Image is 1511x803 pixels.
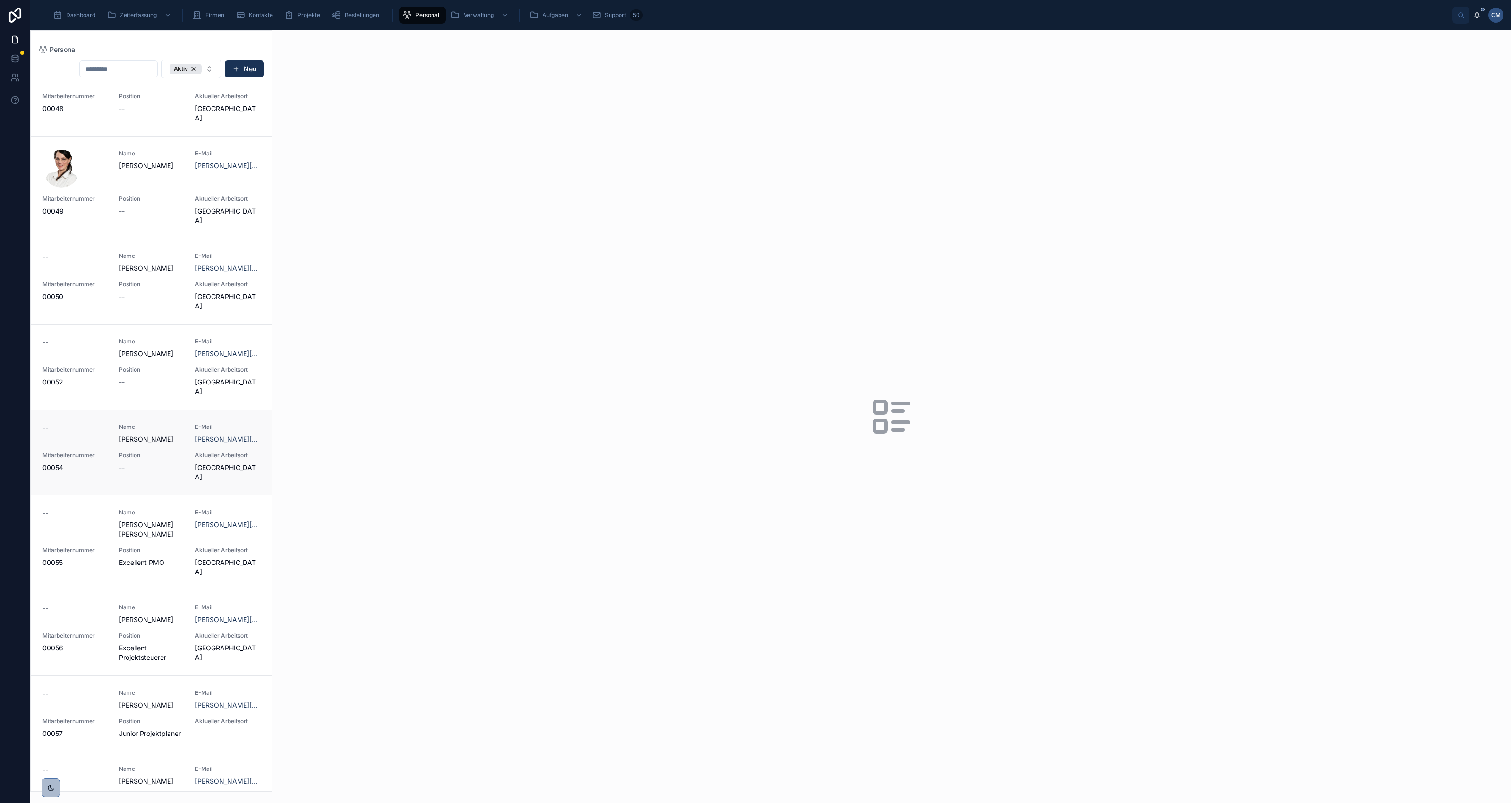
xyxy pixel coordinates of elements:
[195,349,260,359] a: [PERSON_NAME][EMAIL_ADDRESS][DOMAIN_NAME]
[195,558,260,577] span: [GEOGRAPHIC_DATA]
[119,93,184,100] span: Position
[195,777,260,786] a: [PERSON_NAME][EMAIL_ADDRESS][DOMAIN_NAME]
[448,7,513,24] a: Verwaltung
[195,281,260,288] span: Aktueller Arbeitsort
[42,718,108,725] span: Mitarbeiternummer
[195,264,260,273] a: [PERSON_NAME][EMAIL_ADDRESS][DOMAIN_NAME]
[42,632,108,640] span: Mitarbeiternummer
[195,765,260,773] span: E-Mail
[119,104,125,113] span: --
[119,281,184,288] span: Position
[42,423,48,433] span: --
[119,377,125,387] span: --
[170,64,202,74] button: Unselect AKTIV
[42,765,48,775] span: --
[119,435,184,444] span: [PERSON_NAME]
[195,452,260,459] span: Aktueller Arbeitsort
[195,206,260,225] span: [GEOGRAPHIC_DATA]
[119,338,184,345] span: Name
[119,452,184,459] span: Position
[281,7,327,24] a: Projekte
[345,11,379,19] span: Bestellungen
[119,264,184,273] span: [PERSON_NAME]
[119,700,184,710] span: [PERSON_NAME]
[161,60,221,78] button: Select Button
[31,324,272,410] a: --Name[PERSON_NAME]E-Mail[PERSON_NAME][EMAIL_ADDRESS][DOMAIN_NAME]Mitarbeiternummer00052Position-...
[42,509,48,518] span: --
[119,777,184,786] span: [PERSON_NAME]
[42,377,108,387] span: 00052
[119,150,184,157] span: Name
[119,558,184,567] span: Excellent PMO
[42,547,108,554] span: Mitarbeiternummer
[195,93,260,100] span: Aktueller Arbeitsort
[50,7,102,24] a: Dashboard
[119,604,184,611] span: Name
[195,718,260,725] span: Aktueller Arbeitsort
[195,509,260,516] span: E-Mail
[31,675,272,752] a: --Name[PERSON_NAME]E-Mail[PERSON_NAME][EMAIL_ADDRESS][DOMAIN_NAME]Mitarbeiternummer00057PositionJ...
[205,11,224,19] span: Firmen
[119,423,184,431] span: Name
[42,604,48,613] span: --
[416,11,439,19] span: Personal
[119,252,184,260] span: Name
[119,718,184,725] span: Position
[119,547,184,554] span: Position
[42,366,108,374] span: Mitarbeiternummer
[42,93,108,100] span: Mitarbeiternummer
[195,423,260,431] span: E-Mail
[1491,11,1501,19] span: CM
[42,558,108,567] span: 00055
[119,520,184,539] span: [PERSON_NAME] [PERSON_NAME]
[119,765,184,773] span: Name
[42,104,108,113] span: 00048
[195,366,260,374] span: Aktueller Arbeitsort
[42,206,108,216] span: 00049
[630,9,643,21] div: 50
[329,7,386,24] a: Bestellungen
[195,195,260,203] span: Aktueller Arbeitsort
[119,729,184,738] span: Junior Projektplaner
[589,7,645,24] a: Support50
[104,7,176,24] a: Zeiterfassung
[195,615,260,624] a: [PERSON_NAME][EMAIL_ADDRESS][DOMAIN_NAME]
[233,7,280,24] a: Kontakte
[42,452,108,459] span: Mitarbeiternummer
[119,632,184,640] span: Position
[189,7,231,24] a: Firmen
[225,60,264,77] button: Neu
[42,195,108,203] span: Mitarbeiternummer
[195,604,260,611] span: E-Mail
[543,11,568,19] span: Aufgaben
[119,292,125,301] span: --
[195,104,260,123] span: [GEOGRAPHIC_DATA]
[42,729,108,738] span: 00057
[42,338,48,347] span: --
[195,547,260,554] span: Aktueller Arbeitsort
[195,520,260,530] a: [PERSON_NAME][EMAIL_ADDRESS][DOMAIN_NAME]
[120,11,157,19] span: Zeiterfassung
[297,11,320,19] span: Projekte
[195,338,260,345] span: E-Mail
[399,7,446,24] a: Personal
[195,150,260,157] span: E-Mail
[38,45,77,54] a: Personal
[195,161,260,171] a: [PERSON_NAME][EMAIL_ADDRESS][DOMAIN_NAME]
[195,252,260,260] span: E-Mail
[119,643,184,662] span: Excellent Projektsteuerer
[31,51,272,136] a: [PERSON_NAME][EMAIL_ADDRESS][DOMAIN_NAME]Mitarbeiternummer00048Position--Aktueller Arbeitsort[GEO...
[119,615,184,624] span: [PERSON_NAME]
[119,463,125,472] span: --
[195,435,260,444] a: [PERSON_NAME][EMAIL_ADDRESS][DOMAIN_NAME]
[42,463,108,472] span: 00054
[50,45,77,54] span: Personal
[195,689,260,697] span: E-Mail
[45,5,1452,26] div: scrollable content
[42,281,108,288] span: Mitarbeiternummer
[119,206,125,216] span: --
[42,292,108,301] span: 00050
[605,11,626,19] span: Support
[119,366,184,374] span: Position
